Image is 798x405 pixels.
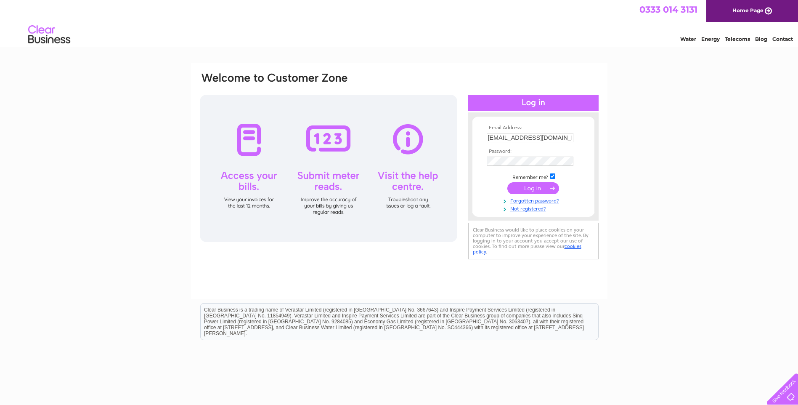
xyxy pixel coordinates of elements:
[680,36,696,42] a: Water
[28,22,71,48] img: logo.png
[201,5,598,41] div: Clear Business is a trading name of Verastar Limited (registered in [GEOGRAPHIC_DATA] No. 3667643...
[485,125,582,131] th: Email Address:
[725,36,750,42] a: Telecoms
[468,223,599,259] div: Clear Business would like to place cookies on your computer to improve your experience of the sit...
[487,196,582,204] a: Forgotten password?
[473,243,581,255] a: cookies policy
[507,182,559,194] input: Submit
[772,36,793,42] a: Contact
[485,149,582,155] th: Password:
[755,36,767,42] a: Blog
[701,36,720,42] a: Energy
[485,172,582,181] td: Remember me?
[487,204,582,212] a: Not registered?
[639,4,697,15] a: 0333 014 3131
